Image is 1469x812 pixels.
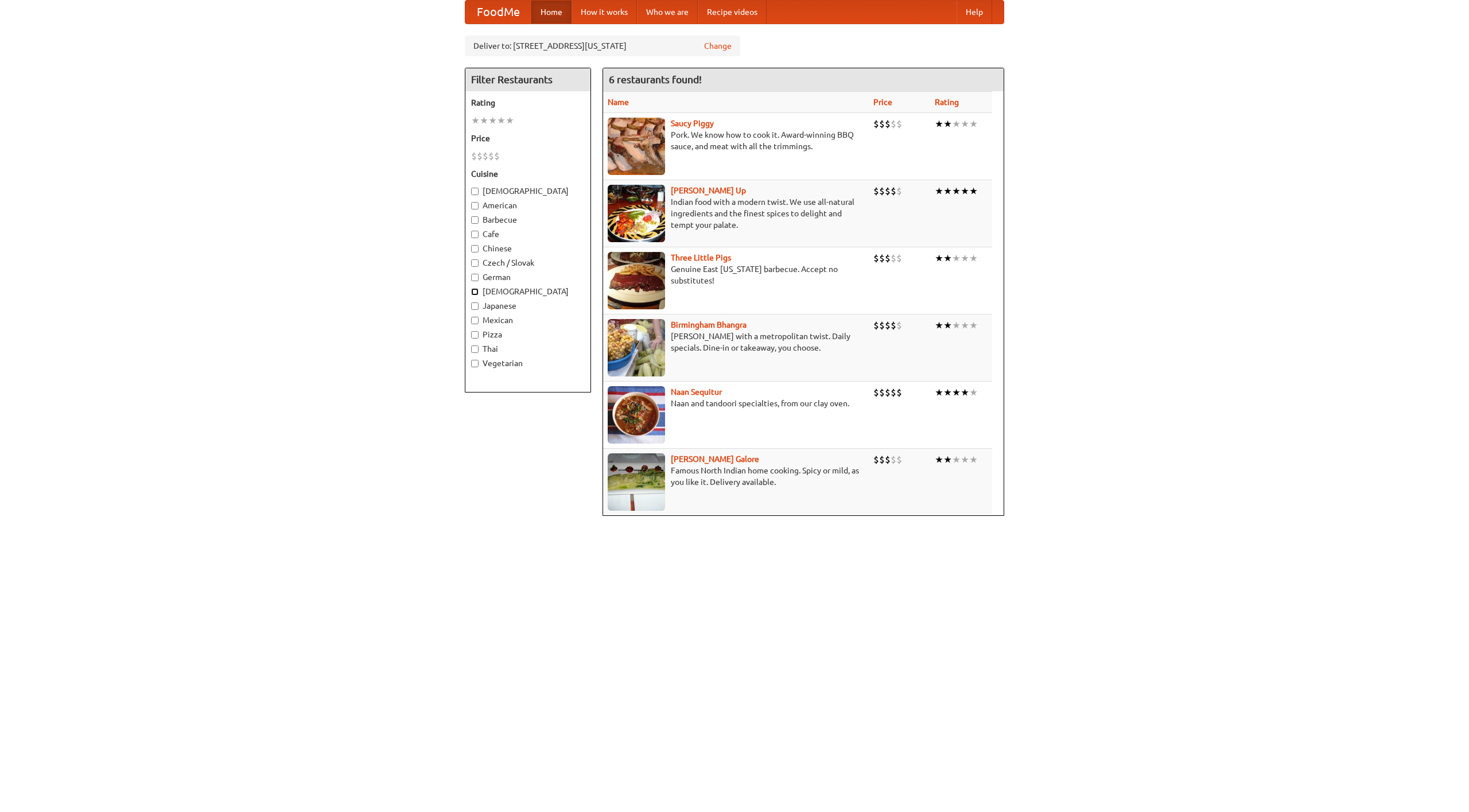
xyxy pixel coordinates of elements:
[952,386,961,399] li: ★
[471,358,585,369] label: Vegetarian
[471,343,585,355] label: Thai
[608,319,665,376] img: bhangra.jpg
[471,314,585,326] label: Mexican
[471,185,585,197] label: [DEMOGRAPHIC_DATA]
[471,271,585,283] label: German
[471,259,479,267] input: Czech / Slovak
[608,129,864,152] p: Pork. We know how to cook it. Award-winning BBQ sauce, and meat with all the trimmings.
[943,252,952,265] li: ★
[608,465,864,488] p: Famous North Indian home cooking. Spicy or mild, as you like it. Delivery available.
[471,300,585,312] label: Japanese
[943,453,952,466] li: ★
[465,68,590,91] h4: Filter Restaurants
[935,118,943,130] li: ★
[885,453,891,466] li: $
[465,36,740,56] div: Deliver to: [STREET_ADDRESS][US_STATE]
[935,319,943,332] li: ★
[608,331,864,353] p: [PERSON_NAME] with a metropolitan twist. Daily specials. Dine-in or takeaway, you choose.
[477,150,483,162] li: $
[471,243,585,254] label: Chinese
[471,245,479,252] input: Chinese
[608,118,665,175] img: saucy.jpg
[952,319,961,332] li: ★
[952,453,961,466] li: ★
[471,329,585,340] label: Pizza
[608,185,665,242] img: curryup.jpg
[471,231,479,238] input: Cafe
[943,185,952,197] li: ★
[471,302,479,310] input: Japanese
[671,253,731,262] a: Three Little Pigs
[969,453,978,466] li: ★
[879,118,885,130] li: $
[879,386,885,399] li: $
[896,453,902,466] li: $
[873,453,879,466] li: $
[943,386,952,399] li: ★
[608,98,629,107] a: Name
[671,320,747,329] a: Birmingham Bhangra
[698,1,767,24] a: Recipe videos
[885,185,891,197] li: $
[471,360,479,367] input: Vegetarian
[952,185,961,197] li: ★
[608,196,864,231] p: Indian food with a modern twist. We use all-natural ingredients and the finest spices to delight ...
[969,118,978,130] li: ★
[608,386,665,444] img: naansequitur.jpg
[935,453,943,466] li: ★
[480,114,488,127] li: ★
[704,40,732,52] a: Change
[943,118,952,130] li: ★
[885,386,891,399] li: $
[873,185,879,197] li: $
[873,252,879,265] li: $
[873,98,892,107] a: Price
[471,274,479,281] input: German
[961,252,969,265] li: ★
[935,386,943,399] li: ★
[471,288,479,296] input: [DEMOGRAPHIC_DATA]
[637,1,698,24] a: Who we are
[471,202,479,209] input: American
[879,453,885,466] li: $
[896,118,902,130] li: $
[671,119,714,128] a: Saucy Piggy
[885,252,891,265] li: $
[671,454,759,464] a: [PERSON_NAME] Galore
[572,1,637,24] a: How it works
[671,387,722,397] b: Naan Sequitur
[896,386,902,399] li: $
[896,319,902,332] li: $
[961,453,969,466] li: ★
[891,386,896,399] li: $
[873,118,879,130] li: $
[471,286,585,297] label: [DEMOGRAPHIC_DATA]
[483,150,488,162] li: $
[671,186,746,195] a: [PERSON_NAME] Up
[506,114,514,127] li: ★
[873,319,879,332] li: $
[879,252,885,265] li: $
[471,345,479,353] input: Thai
[891,252,896,265] li: $
[471,133,585,144] h5: Price
[608,398,864,409] p: Naan and tandoori specialties, from our clay oven.
[961,118,969,130] li: ★
[873,386,879,399] li: $
[952,252,961,265] li: ★
[471,228,585,240] label: Cafe
[935,252,943,265] li: ★
[891,185,896,197] li: $
[896,185,902,197] li: $
[969,386,978,399] li: ★
[879,185,885,197] li: $
[471,331,479,339] input: Pizza
[465,1,531,24] a: FoodMe
[961,185,969,197] li: ★
[891,118,896,130] li: $
[885,118,891,130] li: $
[943,319,952,332] li: ★
[608,252,665,309] img: littlepigs.jpg
[471,257,585,269] label: Czech / Slovak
